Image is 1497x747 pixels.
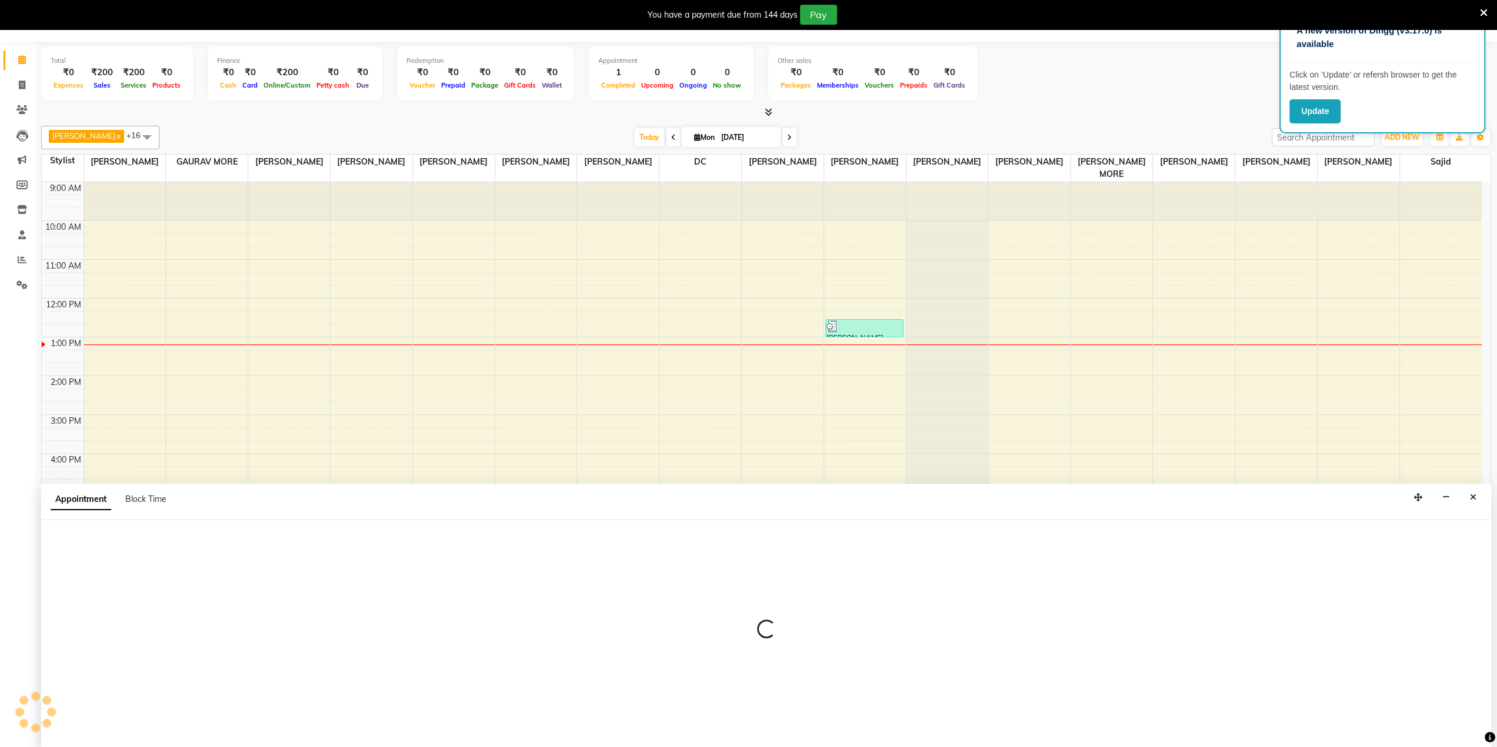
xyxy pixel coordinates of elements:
[261,81,314,89] span: Online/Custom
[501,66,539,79] div: ₹0
[577,155,659,169] span: [PERSON_NAME]
[43,260,84,272] div: 11:00 AM
[118,66,149,79] div: ₹200
[48,415,84,427] div: 3:00 PM
[1385,133,1419,142] span: ADD NEW
[1289,99,1341,123] button: Update
[897,66,931,79] div: ₹0
[42,155,84,167] div: Stylist
[149,81,184,89] span: Products
[1296,24,1468,51] p: A new version of Dingg (v3.17.0) is available
[906,155,988,169] span: [PERSON_NAME]
[51,489,111,510] span: Appointment
[676,66,710,79] div: 0
[126,130,149,140] span: +16
[48,182,84,195] div: 9:00 AM
[48,376,84,388] div: 2:00 PM
[501,81,539,89] span: Gift Cards
[118,81,149,89] span: Services
[331,155,412,169] span: [PERSON_NAME]
[897,81,931,89] span: Prepaids
[43,221,84,233] div: 10:00 AM
[598,66,638,79] div: 1
[406,56,565,66] div: Redemption
[86,66,118,79] div: ₹200
[778,81,814,89] span: Packages
[691,133,718,142] span: Mon
[931,66,968,79] div: ₹0
[166,155,248,169] span: GAURAV MORE
[52,131,115,140] span: [PERSON_NAME]
[1400,155,1482,169] span: Sajid
[217,56,373,66] div: Finance
[742,155,823,169] span: [PERSON_NAME]
[638,66,676,79] div: 0
[51,81,86,89] span: Expenses
[354,81,372,89] span: Due
[217,81,239,89] span: Cash
[862,81,897,89] span: Vouchers
[48,454,84,466] div: 4:00 PM
[635,128,664,146] span: Today
[862,66,897,79] div: ₹0
[1382,129,1422,146] button: ADD NEW
[406,81,438,89] span: Voucher
[125,494,166,504] span: Block Time
[718,129,776,146] input: 2025-09-01
[778,56,968,66] div: Other sales
[261,66,314,79] div: ₹200
[1235,155,1317,169] span: [PERSON_NAME]
[1465,488,1482,507] button: Close
[826,320,903,337] div: [PERSON_NAME], TK01, 12:35 PM-01:05 PM, KIDS BOY HAIR CUT {BELOW 8 YEARS}
[149,66,184,79] div: ₹0
[44,299,84,311] div: 12:00 PM
[676,81,710,89] span: Ongoing
[438,66,468,79] div: ₹0
[824,155,906,169] span: [PERSON_NAME]
[239,66,261,79] div: ₹0
[91,81,114,89] span: Sales
[598,81,638,89] span: Completed
[778,66,814,79] div: ₹0
[539,81,565,89] span: Wallet
[648,9,798,21] div: You have a payment due from 144 days
[800,5,837,25] button: Pay
[115,131,121,140] a: x
[468,66,501,79] div: ₹0
[598,56,744,66] div: Appointment
[468,81,501,89] span: Package
[539,66,565,79] div: ₹0
[314,81,352,89] span: Petty cash
[659,155,741,169] span: DC
[217,66,239,79] div: ₹0
[931,81,968,89] span: Gift Cards
[51,66,86,79] div: ₹0
[51,56,184,66] div: Total
[48,337,84,350] div: 1:00 PM
[438,81,468,89] span: Prepaid
[1272,128,1375,146] input: Search Appointment
[1318,155,1399,169] span: [PERSON_NAME]
[988,155,1070,169] span: [PERSON_NAME]
[314,66,352,79] div: ₹0
[1071,155,1152,182] span: [PERSON_NAME] MORE
[352,66,373,79] div: ₹0
[239,81,261,89] span: Card
[1289,69,1475,93] p: Click on ‘Update’ or refersh browser to get the latest version.
[814,66,862,79] div: ₹0
[495,155,577,169] span: [PERSON_NAME]
[710,81,744,89] span: No show
[406,66,438,79] div: ₹0
[248,155,330,169] span: [PERSON_NAME]
[84,155,166,169] span: [PERSON_NAME]
[638,81,676,89] span: Upcoming
[413,155,495,169] span: [PERSON_NAME]
[814,81,862,89] span: Memberships
[1153,155,1235,169] span: [PERSON_NAME]
[710,66,744,79] div: 0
